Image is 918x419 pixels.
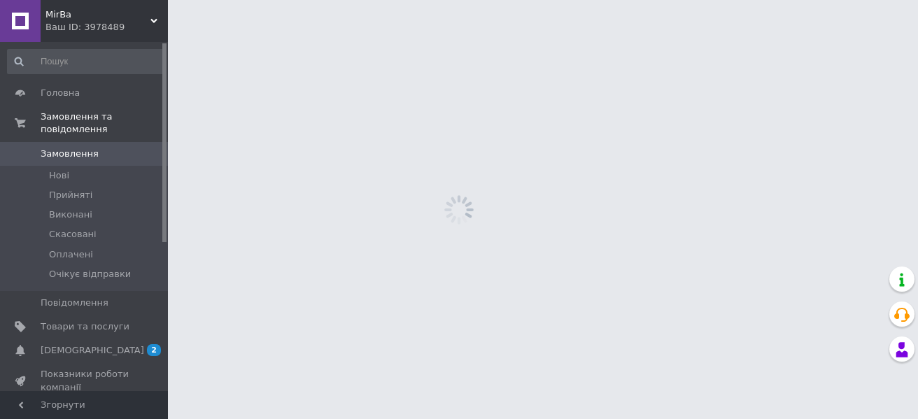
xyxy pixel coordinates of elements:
input: Пошук [7,49,165,74]
span: Товари та послуги [41,320,129,333]
span: [DEMOGRAPHIC_DATA] [41,344,144,357]
span: Прийняті [49,189,92,201]
span: 2 [147,344,161,356]
span: Нові [49,169,69,182]
span: Виконані [49,208,92,221]
span: Очікує відправки [49,268,131,280]
span: Скасовані [49,228,97,241]
span: Головна [41,87,80,99]
span: MirBa [45,8,150,21]
span: Показники роботи компанії [41,368,129,393]
span: Замовлення [41,148,99,160]
span: Повідомлення [41,297,108,309]
div: Ваш ID: 3978489 [45,21,168,34]
span: Оплачені [49,248,93,261]
span: Замовлення та повідомлення [41,111,168,136]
